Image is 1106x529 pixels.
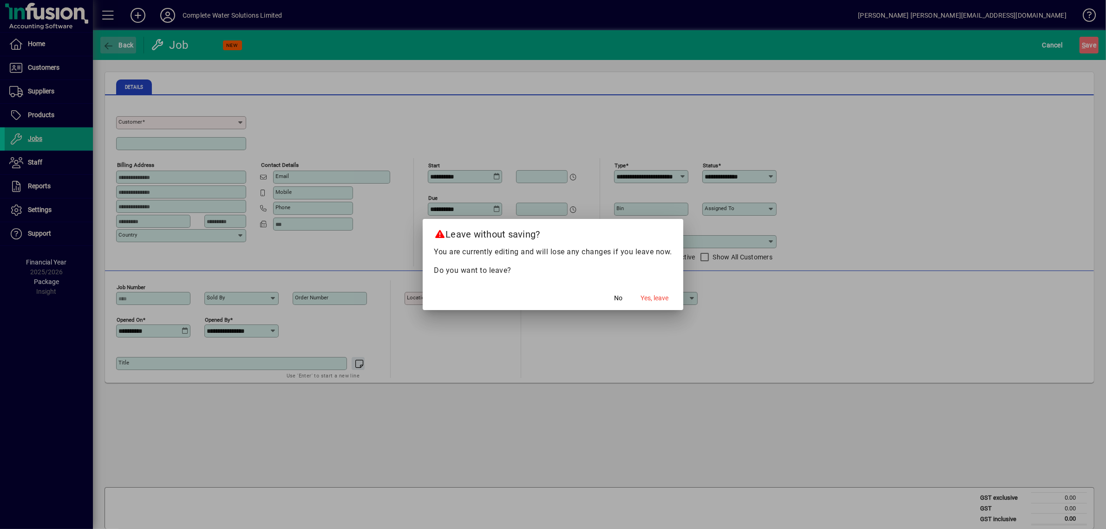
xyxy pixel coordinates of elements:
[603,290,633,306] button: No
[434,246,672,258] p: You are currently editing and will lose any changes if you leave now.
[434,265,672,276] p: Do you want to leave?
[641,293,668,303] span: Yes, leave
[637,290,672,306] button: Yes, leave
[614,293,622,303] span: No
[423,219,683,246] h2: Leave without saving?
